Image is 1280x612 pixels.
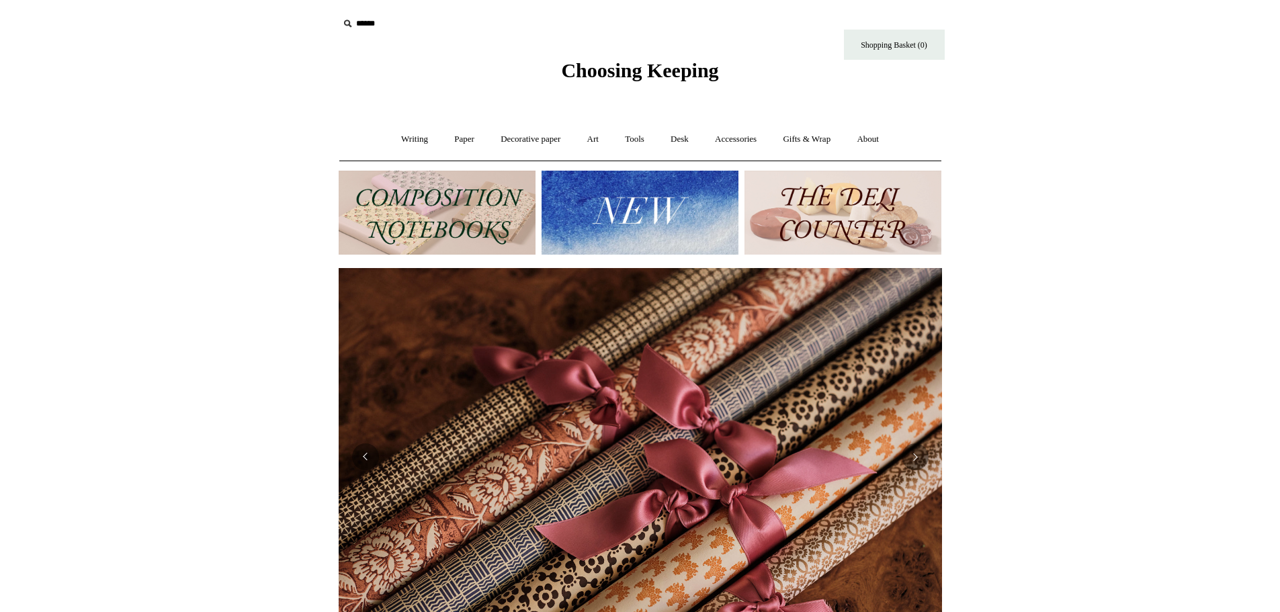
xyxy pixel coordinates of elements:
[389,122,440,157] a: Writing
[744,171,941,255] img: The Deli Counter
[339,171,536,255] img: 202302 Composition ledgers.jpg__PID:69722ee6-fa44-49dd-a067-31375e5d54ec
[352,443,379,470] button: Previous
[658,122,701,157] a: Desk
[561,59,718,81] span: Choosing Keeping
[771,122,843,157] a: Gifts & Wrap
[542,171,738,255] img: New.jpg__PID:f73bdf93-380a-4a35-bcfe-7823039498e1
[844,30,945,60] a: Shopping Basket (0)
[902,443,929,470] button: Next
[703,122,769,157] a: Accessories
[613,122,656,157] a: Tools
[561,70,718,79] a: Choosing Keeping
[442,122,486,157] a: Paper
[488,122,572,157] a: Decorative paper
[845,122,891,157] a: About
[575,122,611,157] a: Art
